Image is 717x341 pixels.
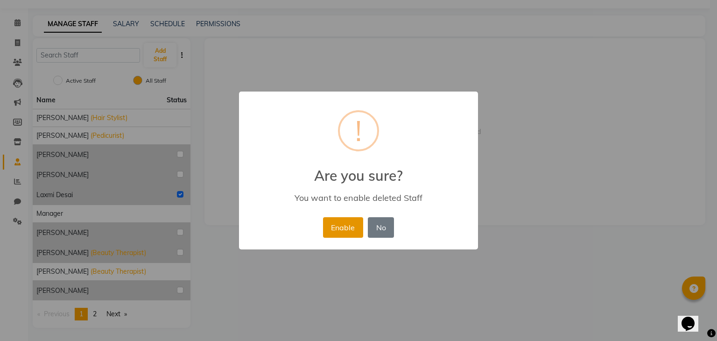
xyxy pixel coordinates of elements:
[323,217,363,238] button: Enable
[253,192,464,203] div: You want to enable deleted Staff
[355,112,362,149] div: !
[239,156,478,184] h2: Are you sure?
[678,304,708,332] iframe: chat widget
[368,217,394,238] button: No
